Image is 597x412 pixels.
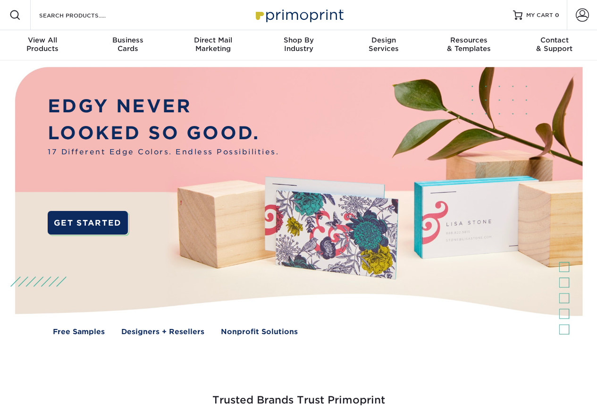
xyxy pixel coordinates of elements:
a: DesignServices [341,30,427,60]
input: SEARCH PRODUCTS..... [38,9,130,21]
p: EDGY NEVER [48,93,279,120]
a: Shop ByIndustry [256,30,341,60]
span: 17 Different Edge Colors. Endless Possibilities. [48,147,279,158]
span: Shop By [256,36,341,44]
span: Contact [512,36,597,44]
div: & Templates [427,36,512,53]
a: GET STARTED [48,211,127,235]
a: Direct MailMarketing [170,30,256,60]
span: Business [85,36,171,44]
div: Industry [256,36,341,53]
img: Primoprint [252,5,346,25]
div: & Support [512,36,597,53]
span: Resources [427,36,512,44]
span: 0 [555,12,559,18]
a: Free Samples [53,327,105,337]
a: Nonprofit Solutions [221,327,298,337]
a: Resources& Templates [427,30,512,60]
span: Direct Mail [170,36,256,44]
a: Contact& Support [512,30,597,60]
div: Marketing [170,36,256,53]
span: Design [341,36,427,44]
div: Services [341,36,427,53]
span: MY CART [526,11,553,19]
a: BusinessCards [85,30,171,60]
a: Designers + Resellers [121,327,204,337]
div: Cards [85,36,171,53]
p: LOOKED SO GOOD. [48,120,279,147]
